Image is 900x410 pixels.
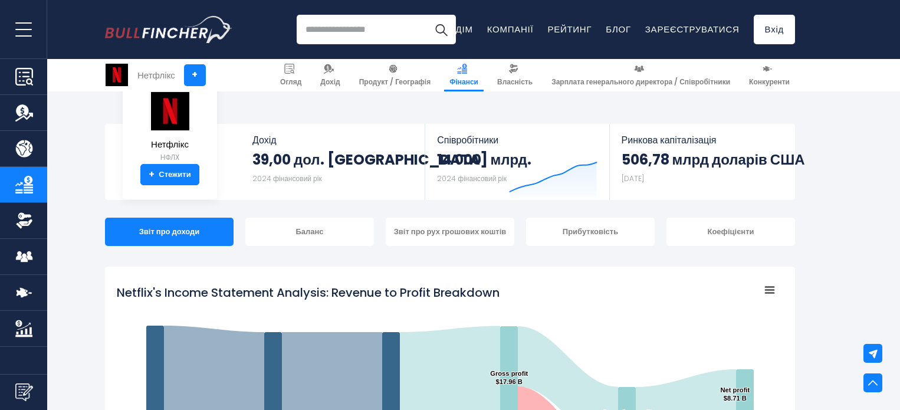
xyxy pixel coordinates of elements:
[437,133,498,147] font: Співробітники
[645,23,740,35] a: Зареєструватися
[149,91,191,165] a: Нетфлікс НФЛX
[149,91,190,131] img: Логотип NFLX
[192,68,198,81] font: +
[252,173,322,183] font: 2024 фінансовий рік
[137,69,175,81] font: Нетфлікс
[241,124,425,200] a: Дохід 39,00 дол. [GEOGRAPHIC_DATA] млрд. 2024 фінансовий рік
[490,370,528,385] text: Gross profit $17.96 B
[707,226,754,237] font: Коефіцієнти
[160,152,179,162] font: НФЛX
[15,212,33,229] img: Власність
[492,59,538,91] a: Власність
[765,23,784,35] font: Вхід
[606,23,630,35] a: Блог
[622,173,644,183] font: [DATE]
[456,23,473,35] a: Дім
[320,77,340,87] font: Дохід
[359,77,431,87] font: Продукт / Географія
[425,124,609,200] a: Співробітники 14 000 2024 фінансовий рік
[394,226,507,237] font: Звіт про рух грошових коштів
[749,77,790,87] font: Конкуренти
[563,226,618,237] font: Прибутковість
[444,59,484,91] a: Фінанси
[140,164,199,185] a: +Стежити
[117,284,500,301] tspan: Netflix's Income Statement Analysis: Revenue to Profit Breakdown
[106,64,128,86] img: Логотип NFLX
[546,59,735,91] a: Зарплата генерального директора / Співробітники
[720,386,750,402] text: Net profit $8.71 B
[139,226,200,237] font: Звіт про доходи
[426,15,456,44] button: Пошук
[754,15,795,44] a: Вхід
[315,59,345,91] a: Дохід
[744,59,795,91] a: Конкуренти
[437,150,481,169] font: 14 000
[149,168,155,181] font: +
[151,138,189,150] font: Нетфлікс
[105,16,232,43] a: Перейти на головну сторінку
[487,23,534,35] a: Компанії
[252,150,531,169] font: 39,00 дол. [GEOGRAPHIC_DATA] млрд.
[497,77,533,87] font: Власність
[449,77,478,87] font: Фінанси
[437,173,507,183] font: 2024 фінансовий рік
[551,77,730,87] font: Зарплата генерального директора / Співробітники
[622,150,805,169] font: 506,78 млрд доларів США
[275,59,307,91] a: Огляд
[280,77,301,87] font: Огляд
[622,133,717,147] font: Ринкова капіталізація
[252,133,277,147] font: Дохід
[610,124,794,200] a: Ринкова капіталізація 506,78 млрд доларів США [DATE]
[105,16,232,43] img: Логотип Снігура
[159,169,190,180] font: Стежити
[354,59,436,91] a: Продукт / Географія
[547,23,592,35] a: Рейтинг
[184,64,206,86] a: +
[295,226,323,237] font: Баланс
